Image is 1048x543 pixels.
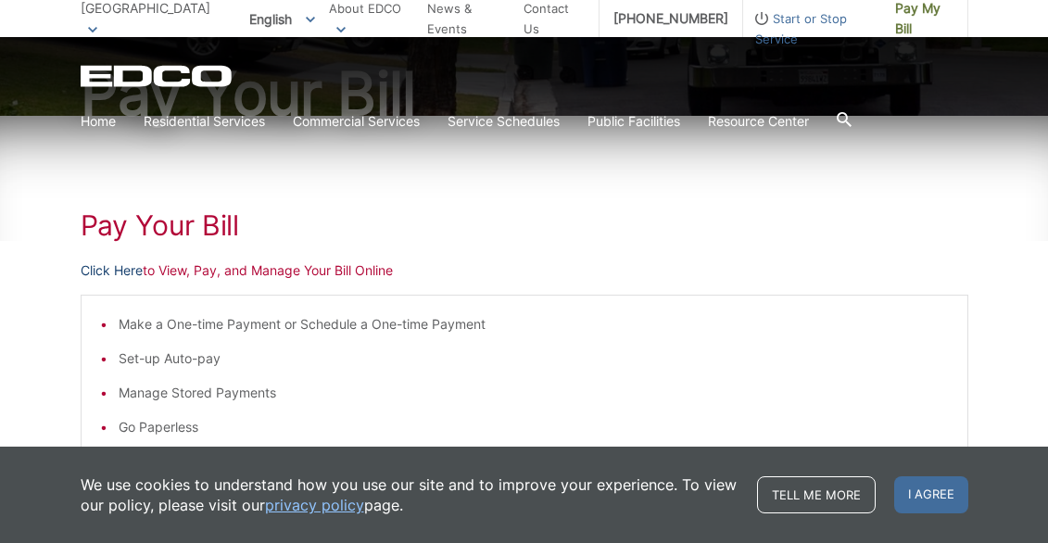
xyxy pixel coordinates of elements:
[293,111,420,132] a: Commercial Services
[235,4,329,34] span: English
[757,476,876,513] a: Tell me more
[81,260,968,281] p: to View, Pay, and Manage Your Bill Online
[587,111,680,132] a: Public Facilities
[708,111,809,132] a: Resource Center
[144,111,265,132] a: Residential Services
[81,208,968,242] h1: Pay Your Bill
[894,476,968,513] span: I agree
[119,383,949,403] li: Manage Stored Payments
[265,495,364,515] a: privacy policy
[81,65,234,87] a: EDCD logo. Return to the homepage.
[81,474,739,515] p: We use cookies to understand how you use our site and to improve your experience. To view our pol...
[119,417,949,437] li: Go Paperless
[119,348,949,369] li: Set-up Auto-pay
[81,111,116,132] a: Home
[81,260,143,281] a: Click Here
[119,314,949,335] li: Make a One-time Payment or Schedule a One-time Payment
[448,111,560,132] a: Service Schedules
